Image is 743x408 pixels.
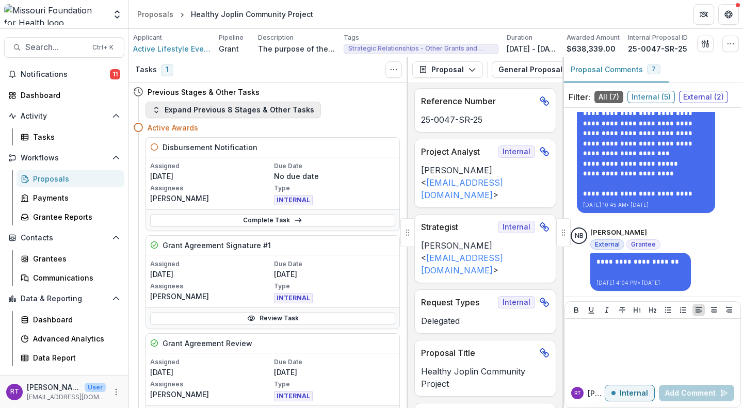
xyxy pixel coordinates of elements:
[498,296,535,308] span: Internal
[421,253,503,275] a: [EMAIL_ADDRESS][DOMAIN_NAME]
[110,386,122,398] button: More
[133,33,162,42] p: Applicant
[110,4,124,25] button: Open entity switcher
[631,304,643,316] button: Heading 1
[590,227,647,238] p: [PERSON_NAME]
[33,253,116,264] div: Grantees
[692,304,705,316] button: Align Left
[4,4,106,25] img: Missouri Foundation for Health logo
[10,388,19,395] div: Reana Thomas
[421,296,494,308] p: Request Types
[274,161,396,171] p: Due Date
[583,201,709,209] p: [DATE] 10:45 AM • [DATE]
[4,87,124,104] a: Dashboard
[274,269,396,280] p: [DATE]
[274,357,396,367] p: Due Date
[723,304,735,316] button: Align Right
[492,61,639,78] button: General Proposal Information
[585,304,597,316] button: Underline
[219,43,239,54] p: Grant
[596,279,685,287] p: [DATE] 4:04 PM • [DATE]
[17,128,124,145] a: Tasks
[412,61,483,78] button: Proposal
[150,259,272,269] p: Assigned
[137,9,173,20] div: Proposals
[150,367,272,378] p: [DATE]
[33,173,116,184] div: Proposals
[27,382,80,393] p: [PERSON_NAME]
[574,390,581,396] div: Reana Thomas
[344,33,359,42] p: Tags
[150,380,272,389] p: Assignees
[21,70,110,79] span: Notifications
[421,145,494,158] p: Project Analyst
[21,154,108,162] span: Workflows
[507,43,558,54] p: [DATE] - [DATE]
[421,365,550,390] p: Healthy Joplin Community Project
[421,95,535,107] p: Reference Number
[146,102,321,118] button: Expand Previous 8 Stages & Other Tasks
[4,290,124,307] button: Open Data & Reporting
[594,91,623,103] span: All ( 7 )
[163,338,252,349] h5: Grant Agreement Review
[498,145,535,158] span: Internal
[33,132,116,142] div: Tasks
[421,164,550,201] p: [PERSON_NAME] < >
[605,385,655,401] button: Internal
[85,383,106,392] p: User
[17,330,124,347] a: Advanced Analytics
[150,312,395,324] a: Review Task
[33,352,116,363] div: Data Report
[4,37,124,58] button: Search...
[133,7,317,22] nav: breadcrumb
[219,33,244,42] p: Pipeline
[90,42,116,53] div: Ctrl + K
[17,189,124,206] a: Payments
[601,304,613,316] button: Italicize
[421,315,550,327] p: Delegated
[274,391,313,401] span: INTERNAL
[148,122,198,133] h4: Active Awards
[161,64,173,76] span: 1
[274,171,396,182] p: No due date
[17,349,124,366] a: Data Report
[567,33,620,42] p: Awarded Amount
[4,230,124,246] button: Open Contacts
[348,45,494,52] span: Strategic Relationships - Other Grants and Contracts
[274,184,396,193] p: Type
[133,43,211,54] a: Active Lifestyle Events Inc.
[627,91,675,103] span: Internal ( 5 )
[718,4,739,25] button: Get Help
[150,214,395,226] a: Complete Task
[17,311,124,328] a: Dashboard
[4,108,124,124] button: Open Activity
[570,304,583,316] button: Bold
[21,112,108,121] span: Activity
[150,161,272,171] p: Assigned
[620,389,648,398] p: Internal
[588,388,605,399] p: [PERSON_NAME] T
[421,347,535,359] p: Proposal Title
[33,314,116,325] div: Dashboard
[652,66,656,73] span: 7
[17,208,124,225] a: Grantee Reports
[33,272,116,283] div: Communications
[595,241,620,248] span: External
[421,239,550,276] p: [PERSON_NAME] < >
[4,150,124,166] button: Open Workflows
[110,69,120,79] span: 11
[150,291,272,302] p: [PERSON_NAME]
[150,171,272,182] p: [DATE]
[567,43,616,54] p: $638,339.00
[150,357,272,367] p: Assigned
[385,61,402,78] button: Toggle View Cancelled Tasks
[133,7,177,22] a: Proposals
[693,4,714,25] button: Partners
[17,269,124,286] a: Communications
[647,304,659,316] button: Heading 2
[21,234,108,242] span: Contacts
[628,43,687,54] p: 25-0047-SR-25
[575,233,584,239] div: Nicole Brown
[708,304,720,316] button: Align Center
[4,66,124,83] button: Notifications11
